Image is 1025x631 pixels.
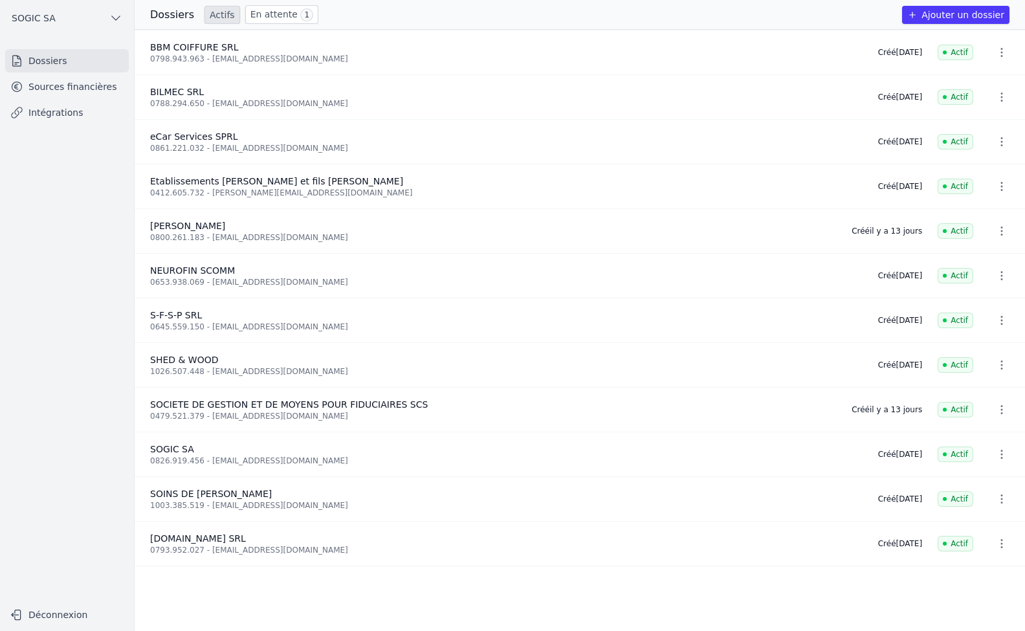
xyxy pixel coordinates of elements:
div: 0788.294.650 - [EMAIL_ADDRESS][DOMAIN_NAME] [150,98,863,109]
span: Actif [938,268,973,283]
div: 0793.952.027 - [EMAIL_ADDRESS][DOMAIN_NAME] [150,545,863,555]
span: [PERSON_NAME] [150,221,225,231]
a: Actifs [204,6,240,24]
div: Créé [DATE] [878,494,922,504]
div: Créé il y a 13 jours [852,404,922,415]
div: 0412.605.732 - [PERSON_NAME][EMAIL_ADDRESS][DOMAIN_NAME] [150,188,863,198]
span: eCar Services SPRL [150,131,238,142]
div: Créé [DATE] [878,315,922,326]
span: SOCIETE DE GESTION ET DE MOYENS POUR FIDUCIAIRES SCS [150,399,428,410]
div: 0645.559.150 - [EMAIL_ADDRESS][DOMAIN_NAME] [150,322,863,332]
div: Créé [DATE] [878,181,922,192]
span: Actif [938,89,973,105]
a: En attente 1 [245,5,318,24]
div: 0653.938.069 - [EMAIL_ADDRESS][DOMAIN_NAME] [150,277,863,287]
button: Déconnexion [5,604,129,625]
div: 1003.385.519 - [EMAIL_ADDRESS][DOMAIN_NAME] [150,500,863,511]
div: Créé [DATE] [878,137,922,147]
span: Actif [938,223,973,239]
div: Créé [DATE] [878,271,922,281]
div: 1026.507.448 - [EMAIL_ADDRESS][DOMAIN_NAME] [150,366,863,377]
a: Intégrations [5,101,129,124]
div: Créé [DATE] [878,92,922,102]
span: Actif [938,536,973,551]
span: Actif [938,134,973,149]
span: Etablissements [PERSON_NAME] et fils [PERSON_NAME] [150,176,403,186]
span: Actif [938,447,973,462]
div: Créé [DATE] [878,360,922,370]
a: Dossiers [5,49,129,72]
div: 0861.221.032 - [EMAIL_ADDRESS][DOMAIN_NAME] [150,143,863,153]
span: BBM COIFFURE SRL [150,42,238,52]
div: 0800.261.183 - [EMAIL_ADDRESS][DOMAIN_NAME] [150,232,836,243]
span: BILMEC SRL [150,87,204,97]
div: Créé [DATE] [878,449,922,459]
span: S-F-S-P SRL [150,310,202,320]
span: Actif [938,313,973,328]
span: SHED & WOOD [150,355,219,365]
span: SOGIC SA [12,12,56,25]
span: Actif [938,45,973,60]
div: Créé [DATE] [878,538,922,549]
button: Ajouter un dossier [902,6,1009,24]
span: Actif [938,357,973,373]
div: Créé [DATE] [878,47,922,58]
div: Créé il y a 13 jours [852,226,922,236]
span: SOGIC SA [150,444,194,454]
div: 0826.919.456 - [EMAIL_ADDRESS][DOMAIN_NAME] [150,456,863,466]
a: Sources financières [5,75,129,98]
span: Actif [938,402,973,417]
span: [DOMAIN_NAME] SRL [150,533,246,544]
div: 0479.521.379 - [EMAIL_ADDRESS][DOMAIN_NAME] [150,411,836,421]
span: NEUROFIN SCOMM [150,265,235,276]
span: Actif [938,179,973,194]
span: 1 [300,8,313,21]
div: 0798.943.963 - [EMAIL_ADDRESS][DOMAIN_NAME] [150,54,863,64]
span: Actif [938,491,973,507]
h3: Dossiers [150,7,194,23]
span: SOINS DE [PERSON_NAME] [150,489,272,499]
button: SOGIC SA [5,8,129,28]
